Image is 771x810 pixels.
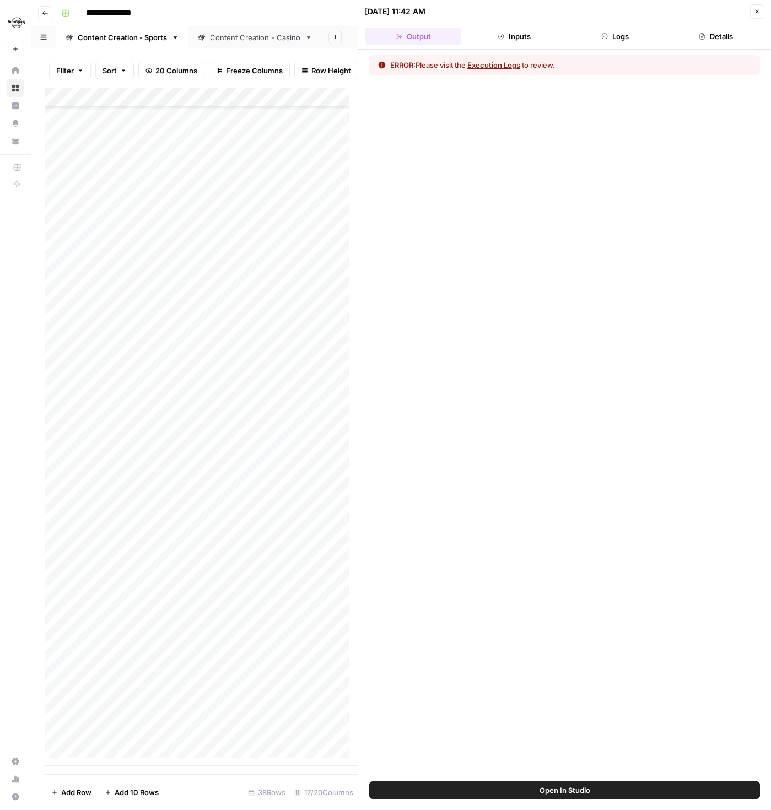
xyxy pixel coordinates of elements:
[7,753,24,770] a: Settings
[78,32,167,43] div: Content Creation - Sports
[103,65,117,76] span: Sort
[7,97,24,115] a: Insights
[7,115,24,132] a: Opportunities
[95,62,134,79] button: Sort
[210,32,300,43] div: Content Creation - Casino
[7,132,24,150] a: Your Data
[138,62,204,79] button: 20 Columns
[390,61,416,69] span: ERROR:
[311,65,351,76] span: Row Height
[294,62,358,79] button: Row Height
[56,26,188,48] a: Content Creation - Sports
[45,784,98,801] button: Add Row
[115,787,159,798] span: Add 10 Rows
[365,6,425,17] div: [DATE] 11:42 AM
[56,65,74,76] span: Filter
[7,62,24,79] a: Home
[467,60,520,71] button: Execution Logs
[209,62,290,79] button: Freeze Columns
[365,28,461,45] button: Output
[98,784,165,801] button: Add 10 Rows
[369,781,760,799] button: Open In Studio
[290,784,358,801] div: 17/20 Columns
[7,770,24,788] a: Usage
[155,65,197,76] span: 20 Columns
[390,60,555,71] div: Please visit the to review.
[7,13,26,33] img: Hard Rock Digital Logo
[244,784,290,801] div: 38 Rows
[540,785,590,796] span: Open In Studio
[7,9,24,36] button: Workspace: Hard Rock Digital
[226,65,283,76] span: Freeze Columns
[61,787,91,798] span: Add Row
[668,28,764,45] button: Details
[188,26,322,48] a: Content Creation - Casino
[466,28,562,45] button: Inputs
[49,62,91,79] button: Filter
[567,28,664,45] button: Logs
[7,79,24,97] a: Browse
[7,788,24,806] button: Help + Support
